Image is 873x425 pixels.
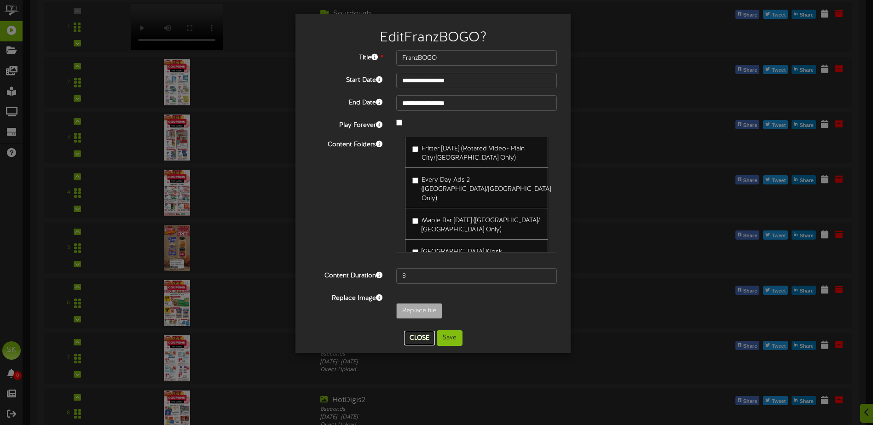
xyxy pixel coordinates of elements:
[422,248,502,255] span: [GEOGRAPHIC_DATA] Kiosk
[412,249,418,255] input: [GEOGRAPHIC_DATA] Kiosk
[302,73,389,85] label: Start Date
[302,118,389,130] label: Play Forever
[302,95,389,108] label: End Date
[422,217,540,233] span: Maple Bar [DATE] ([GEOGRAPHIC_DATA]/ [GEOGRAPHIC_DATA] Only)
[437,330,463,346] button: Save
[302,291,389,303] label: Replace Image
[302,268,389,281] label: Content Duration
[302,137,389,149] label: Content Folders
[422,177,551,202] span: Every Day Ads 2 ([GEOGRAPHIC_DATA]/[GEOGRAPHIC_DATA] Only)
[302,50,389,63] label: Title
[412,146,418,152] input: Fritter [DATE] (Rotated Video- Plain City/[GEOGRAPHIC_DATA] Only)
[404,331,435,345] button: Close
[412,218,418,224] input: Maple Bar [DATE] ([GEOGRAPHIC_DATA]/ [GEOGRAPHIC_DATA] Only)
[396,268,557,284] input: 15
[309,30,557,46] h2: Edit FranzBOGO ?
[396,50,557,66] input: Title
[422,145,525,161] span: Fritter [DATE] (Rotated Video- Plain City/[GEOGRAPHIC_DATA] Only)
[412,178,418,184] input: Every Day Ads 2 ([GEOGRAPHIC_DATA]/[GEOGRAPHIC_DATA] Only)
